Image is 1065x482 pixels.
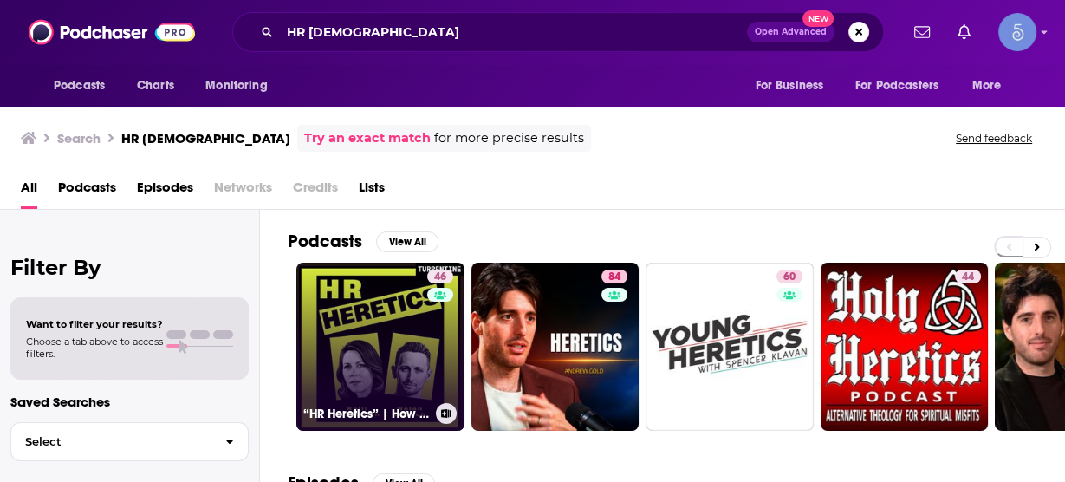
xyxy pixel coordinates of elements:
a: 46 [427,270,453,283]
span: Open Advanced [755,28,827,36]
span: 46 [434,269,446,286]
span: 84 [608,269,620,286]
span: Select [11,436,211,447]
a: 84 [601,270,627,283]
span: Podcasts [54,74,105,98]
a: All [21,173,37,209]
span: Credits [293,173,338,209]
span: Charts [137,74,174,98]
button: open menu [960,69,1023,102]
h3: “HR Heretics” | How CPOs, CHROs, Founders, and Boards Build High Performing Companies [303,407,429,421]
h3: Search [57,130,101,147]
h2: Filter By [10,255,249,280]
span: for more precise results [434,128,584,148]
span: Logged in as Spiral5-G1 [998,13,1036,51]
span: New [802,10,834,27]
button: Open AdvancedNew [747,22,834,42]
a: Episodes [137,173,193,209]
span: Monitoring [205,74,267,98]
span: Networks [214,173,272,209]
button: Show profile menu [998,13,1036,51]
a: Charts [126,69,185,102]
a: 60 [646,263,814,431]
span: For Podcasters [855,74,938,98]
span: 60 [783,269,796,286]
a: Lists [359,173,385,209]
a: Podcasts [58,173,116,209]
span: Want to filter your results? [26,318,163,330]
a: 44 [955,270,981,283]
a: Show notifications dropdown [907,17,937,47]
a: 60 [776,270,802,283]
a: Show notifications dropdown [951,17,977,47]
button: open menu [193,69,289,102]
button: open menu [743,69,845,102]
a: 44 [821,263,989,431]
button: View All [376,231,438,252]
img: Podchaser - Follow, Share and Rate Podcasts [29,16,195,49]
p: Saved Searches [10,394,249,410]
div: Search podcasts, credits, & more... [232,12,884,52]
span: For Business [755,74,823,98]
a: 46“HR Heretics” | How CPOs, CHROs, Founders, and Boards Build High Performing Companies [296,263,464,431]
button: Send feedback [951,131,1037,146]
button: open menu [42,69,127,102]
a: 84 [471,263,640,431]
span: 44 [962,269,974,286]
img: User Profile [998,13,1036,51]
span: Choose a tab above to access filters. [26,335,163,360]
button: open menu [844,69,964,102]
input: Search podcasts, credits, & more... [280,18,747,46]
h3: HR [DEMOGRAPHIC_DATA] [121,130,290,147]
a: Try an exact match [304,128,431,148]
button: Select [10,422,249,461]
a: PodcastsView All [288,231,438,252]
span: More [972,74,1002,98]
h2: Podcasts [288,231,362,252]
